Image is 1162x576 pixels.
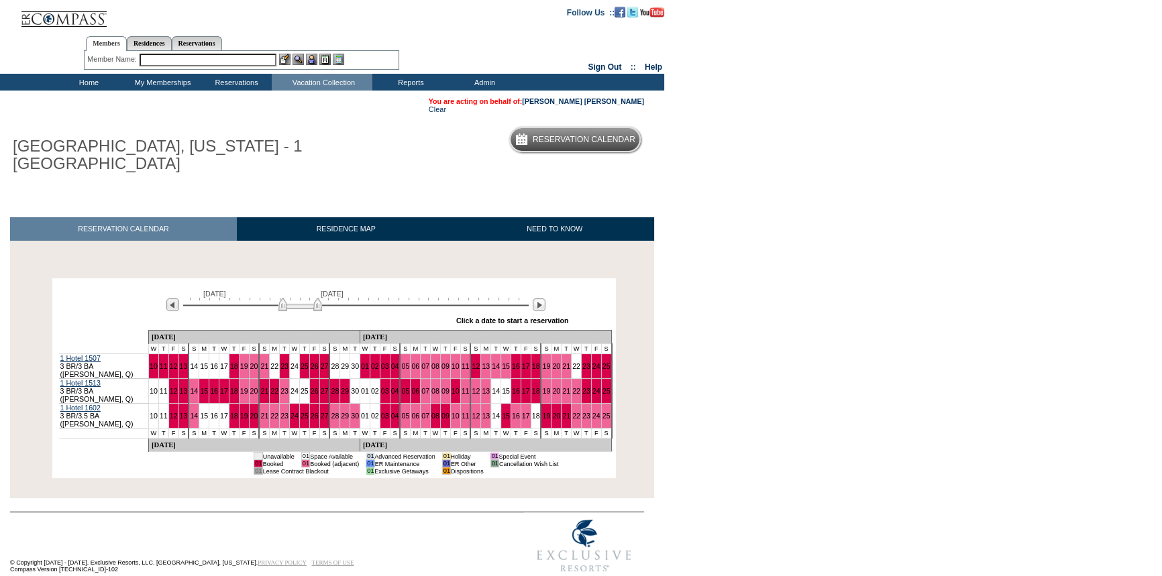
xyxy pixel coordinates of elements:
td: T [562,344,572,354]
img: b_edit.gif [279,54,290,65]
td: T [280,428,290,439]
td: S [460,428,470,439]
a: 10 [452,362,460,370]
td: W [360,344,370,354]
a: Sign Out [588,62,621,72]
a: 12 [472,412,480,420]
a: 19 [240,362,248,370]
td: F [168,428,178,439]
a: 27 [321,412,329,420]
td: ER Maintenance [374,460,435,467]
td: T [350,428,360,439]
td: Holiday [451,453,484,460]
a: 11 [462,362,470,370]
a: 1 Hotel 1602 [60,404,101,412]
td: W [290,428,300,439]
img: Subscribe to our YouTube Channel [640,7,664,17]
td: T [299,344,309,354]
td: T [421,428,431,439]
a: 01 [361,387,369,395]
a: 04 [391,362,399,370]
td: 01 [366,453,374,460]
a: 25 [301,362,309,370]
a: 03 [381,362,389,370]
a: Residences [127,36,172,50]
td: T [581,344,591,354]
span: You are acting on behalf of: [429,97,644,105]
a: 29 [341,412,349,420]
td: S [400,344,410,354]
a: 12 [170,412,178,420]
td: S [249,428,259,439]
a: 25 [602,362,611,370]
a: 04 [391,412,399,420]
td: M [270,344,280,354]
a: 14 [190,387,198,395]
a: 24 [592,387,600,395]
a: 08 [431,412,439,420]
td: Admin [446,74,520,91]
td: S [329,344,339,354]
td: [DATE] [148,331,360,344]
a: 18 [532,387,540,395]
td: 01 [490,460,498,467]
td: 01 [301,453,309,460]
td: F [239,428,249,439]
td: T [209,344,219,354]
a: 02 [371,412,379,420]
a: 20 [250,412,258,420]
a: 01 [361,362,369,370]
a: 08 [431,362,439,370]
a: 13 [180,362,188,370]
td: M [551,428,562,439]
a: 25 [301,412,309,420]
a: 04 [391,387,399,395]
a: 26 [311,387,319,395]
td: [DATE] [360,439,612,452]
td: T [491,344,501,354]
td: M [199,344,209,354]
td: Special Event [498,453,558,460]
td: S [390,344,400,354]
a: 14 [492,387,500,395]
h1: [GEOGRAPHIC_DATA], [US_STATE] - 1 [GEOGRAPHIC_DATA] [10,135,311,176]
a: 30 [351,362,359,370]
a: 17 [522,387,530,395]
a: 20 [552,387,560,395]
a: 15 [502,387,510,395]
td: 25 [299,379,309,404]
a: 23 [280,362,288,370]
a: 24 [592,412,600,420]
a: RESERVATION CALENDAR [10,217,237,241]
a: 27 [321,387,329,395]
td: T [350,344,360,354]
a: 07 [421,362,429,370]
td: S [189,428,199,439]
td: T [229,344,239,354]
td: 15 [199,404,209,428]
td: T [280,344,290,354]
td: M [481,344,491,354]
td: T [158,344,168,354]
a: 17 [522,362,530,370]
td: T [440,428,450,439]
td: My Memberships [124,74,198,91]
td: W [431,344,441,354]
td: S [531,428,541,439]
td: F [309,344,319,354]
td: 29 [340,354,350,379]
td: T [209,428,219,439]
td: M [551,344,562,354]
a: 19 [542,362,550,370]
td: W [219,428,229,439]
a: 05 [401,387,409,395]
a: 07 [421,412,429,420]
a: 19 [240,387,248,395]
a: 21 [562,387,570,395]
td: T [581,428,591,439]
td: S [601,428,611,439]
a: 30 [351,412,359,420]
a: 22 [572,412,580,420]
a: 14 [492,412,500,420]
td: T [370,428,380,439]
